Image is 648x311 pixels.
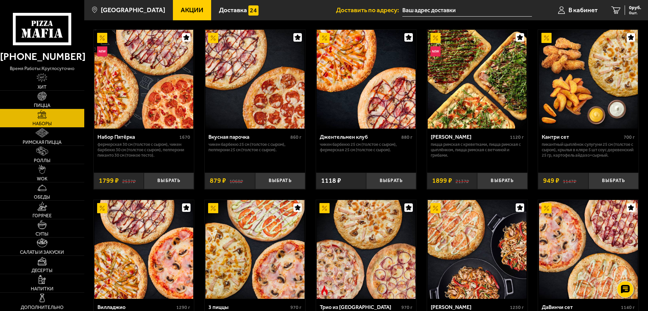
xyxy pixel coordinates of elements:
[431,304,508,310] div: [PERSON_NAME]
[94,30,194,129] a: АкционныйНовинкаНабор Пятёрка
[205,200,304,299] img: 3 пиццы
[538,200,639,299] a: АкционныйДаВинчи сет
[431,134,508,140] div: [PERSON_NAME]
[316,200,417,299] a: АкционныйОстрое блюдоТрио из Рио
[208,142,301,153] p: Чикен Барбекю 25 см (толстое с сыром), Пепперони 25 см (толстое с сыром).
[541,203,552,213] img: Акционный
[34,103,50,108] span: Пицца
[181,7,203,13] span: Акции
[97,203,107,213] img: Акционный
[401,305,412,310] span: 970 г
[36,232,48,237] span: Супы
[316,30,417,129] a: АкционныйДжентельмен клуб
[539,30,638,129] img: Кантри сет
[317,200,416,299] img: Трио из Рио
[336,7,402,13] span: Доставить по адресу:
[20,250,64,255] span: Салаты и закуски
[319,33,330,43] img: Акционный
[179,134,190,140] span: 1670
[290,134,301,140] span: 860 г
[542,304,619,310] div: ДаВинчи сет
[621,305,635,310] span: 1140 г
[94,200,193,299] img: Вилладжио
[99,177,119,184] span: 1799 ₽
[97,142,191,158] p: Фермерская 30 см (толстое с сыром), Чикен Барбекю 30 см (толстое с сыром), Пепперони Пиканто 30 с...
[290,305,301,310] span: 970 г
[563,177,576,184] s: 1147 ₽
[542,134,622,140] div: Кантри сет
[629,11,641,15] span: 0 шт.
[542,142,635,158] p: Пикантный цыплёнок сулугуни 25 см (толстое с сыром), крылья в кляре 5 шт соус деревенский 25 гр, ...
[320,304,400,310] div: Трио из [GEOGRAPHIC_DATA]
[428,30,527,129] img: Мама Миа
[31,287,53,291] span: Напитки
[428,200,527,299] img: Вилла Капри
[176,305,190,310] span: 1290 г
[122,177,136,184] s: 2537 ₽
[31,268,52,273] span: Десерты
[624,134,635,140] span: 700 г
[23,140,62,145] span: Римская пицца
[427,200,528,299] a: АкционныйВилла Капри
[432,177,452,184] span: 1899 ₽
[248,5,259,16] img: 15daf4d41897b9f0e9f617042186c801.svg
[402,4,532,17] input: Ваш адрес доставки
[319,203,330,213] img: Акционный
[430,203,441,213] img: Акционный
[144,173,194,189] button: Выбрать
[97,33,107,43] img: Акционный
[588,173,639,189] button: Выбрать
[539,200,638,299] img: ДаВинчи сет
[401,134,412,140] span: 880 г
[510,134,524,140] span: 1120 г
[427,30,528,129] a: АкционныйНовинкаМама Миа
[34,195,50,200] span: Обеды
[568,7,598,13] span: В кабинет
[94,200,194,299] a: АкционныйВилладжио
[477,173,527,189] button: Выбрать
[94,30,193,129] img: Набор Пятёрка
[21,305,64,310] span: Дополнительно
[320,142,413,153] p: Чикен Барбекю 25 см (толстое с сыром), Фермерская 25 см (толстое с сыром).
[97,134,178,140] div: Набор Пятёрка
[431,142,524,158] p: Пицца Римская с креветками, Пицца Римская с цыплёнком, Пицца Римская с ветчиной и грибами.
[320,134,400,140] div: Джентельмен клуб
[319,285,330,295] img: Острое блюдо
[510,305,524,310] span: 1250 г
[205,200,305,299] a: Акционный3 пиццы
[208,33,218,43] img: Акционный
[538,30,639,129] a: АкционныйКантри сет
[366,173,416,189] button: Выбрать
[97,304,175,310] div: Вилладжио
[629,5,641,10] span: 0 руб.
[205,30,305,129] a: АкционныйВкусная парочка
[32,121,52,126] span: Наборы
[455,177,469,184] s: 2137 ₽
[430,33,441,43] img: Акционный
[255,173,305,189] button: Выбрать
[208,134,289,140] div: Вкусная парочка
[34,158,50,163] span: Роллы
[541,33,552,43] img: Акционный
[38,85,47,90] span: Хит
[219,7,247,13] span: Доставка
[317,30,416,129] img: Джентельмен клуб
[32,214,52,218] span: Горячее
[37,177,47,181] span: WOK
[402,4,532,17] span: Россия, Ленинградская область, Всеволожск, Западная улица, 6
[229,177,243,184] s: 1068 ₽
[208,304,289,310] div: 3 пиццы
[208,203,218,213] img: Акционный
[101,7,165,13] span: [GEOGRAPHIC_DATA]
[543,177,559,184] span: 949 ₽
[430,46,441,57] img: Новинка
[205,30,304,129] img: Вкусная парочка
[210,177,226,184] span: 879 ₽
[97,46,107,57] img: Новинка
[321,177,341,184] span: 1118 ₽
